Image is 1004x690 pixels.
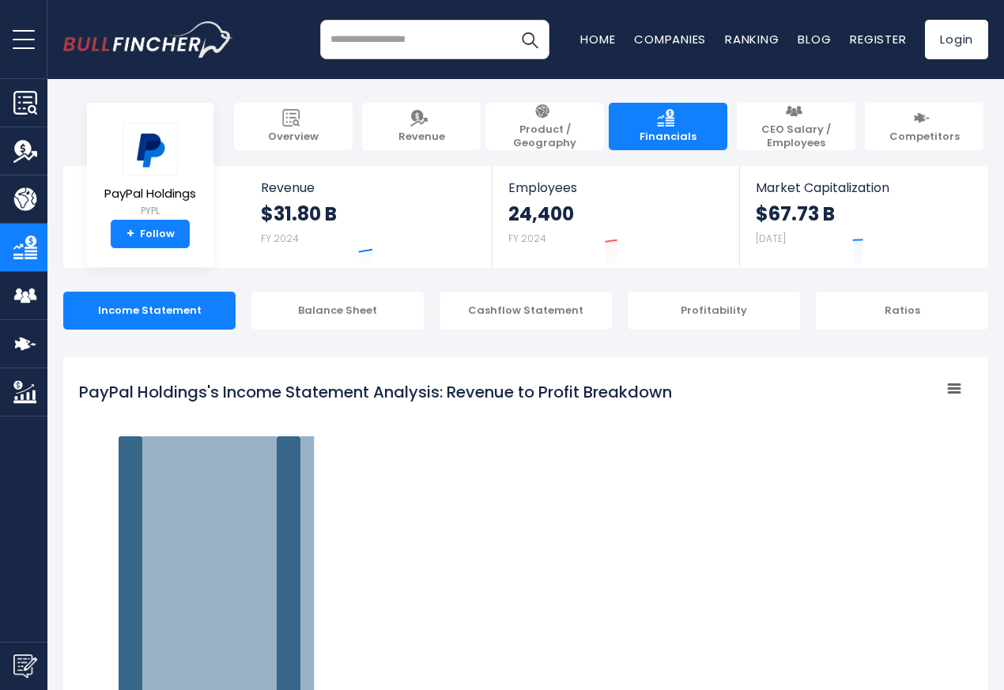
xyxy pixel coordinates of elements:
a: Home [580,31,615,47]
strong: $67.73 B [756,202,835,226]
a: +Follow [111,220,190,248]
span: Revenue [398,130,445,144]
a: Ranking [725,31,779,47]
a: Market Capitalization $67.73 B [DATE] [740,166,987,268]
small: FY 2024 [261,232,299,245]
span: PayPal Holdings [104,187,196,201]
small: PYPL [104,204,196,218]
span: Product / Geography [493,123,596,150]
a: Competitors [865,103,983,150]
span: Financials [640,130,696,144]
span: Overview [268,130,319,144]
a: Register [850,31,906,47]
strong: + [126,227,134,241]
a: Go to homepage [63,21,233,58]
a: Login [925,20,988,59]
a: Employees 24,400 FY 2024 [493,166,738,268]
span: Revenue [261,180,477,195]
div: Income Statement [63,292,236,330]
img: bullfincher logo [63,21,233,58]
span: CEO Salary / Employees [745,123,847,150]
a: CEO Salary / Employees [737,103,855,150]
small: [DATE] [756,232,786,245]
span: Market Capitalization [756,180,971,195]
div: Cashflow Statement [440,292,612,330]
div: Ratios [816,292,988,330]
a: Revenue $31.80 B FY 2024 [245,166,493,268]
a: PayPal Holdings PYPL [104,122,197,221]
div: Balance Sheet [251,292,424,330]
span: Employees [508,180,723,195]
strong: 24,400 [508,202,574,226]
strong: $31.80 B [261,202,337,226]
div: Profitability [628,292,800,330]
a: Financials [609,103,727,150]
small: FY 2024 [508,232,546,245]
a: Overview [234,103,353,150]
tspan: PayPal Holdings's Income Statement Analysis: Revenue to Profit Breakdown [79,381,672,403]
span: Competitors [889,130,960,144]
a: Revenue [362,103,481,150]
a: Companies [634,31,706,47]
a: Blog [798,31,831,47]
button: Search [510,20,549,59]
a: Product / Geography [485,103,604,150]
